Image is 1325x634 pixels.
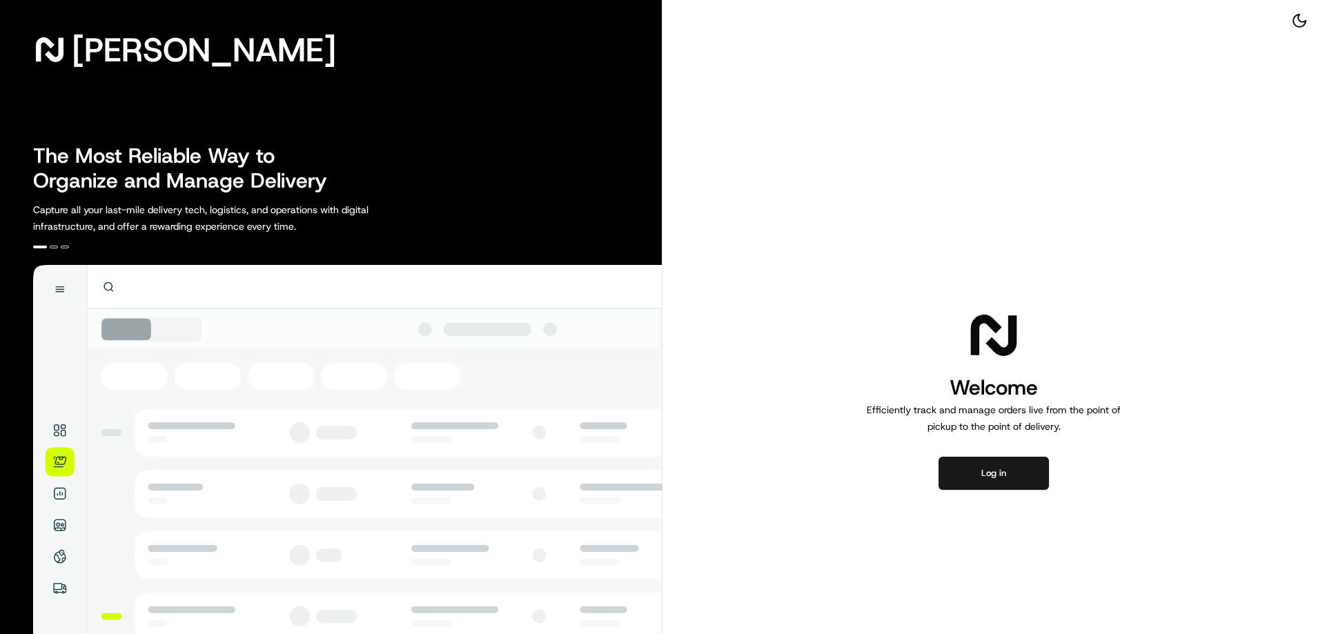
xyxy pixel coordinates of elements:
h2: The Most Reliable Way to Organize and Manage Delivery [33,143,342,193]
p: Capture all your last-mile delivery tech, logistics, and operations with digital infrastructure, ... [33,201,431,235]
h1: Welcome [861,374,1126,402]
p: Efficiently track and manage orders live from the point of pickup to the point of delivery. [861,402,1126,435]
button: Log in [939,457,1049,490]
span: [PERSON_NAME] [72,36,336,63]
